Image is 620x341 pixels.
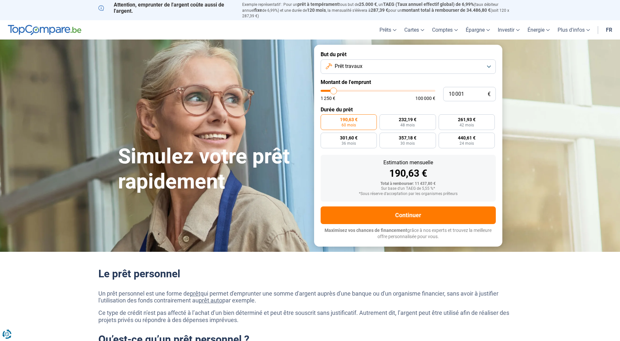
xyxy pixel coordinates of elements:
[376,20,400,40] a: Prêts
[400,141,415,145] span: 30 mois
[321,227,496,240] p: grâce à nos experts et trouvez la meilleure offre personnalisée pour vous.
[460,141,474,145] span: 24 mois
[383,2,474,7] span: TAEG (Taux annuel effectif global) de 6,99%
[342,141,356,145] span: 36 mois
[98,268,522,280] h2: Le prêt personnel
[326,160,491,165] div: Estimation mensuelle
[460,123,474,127] span: 42 mois
[524,20,554,40] a: Énergie
[321,96,335,101] span: 1 250 €
[400,20,428,40] a: Cartes
[359,2,377,7] span: 25.000 €
[8,25,81,35] img: TopCompare
[326,182,491,186] div: Total à rembourser: 11 437,80 €
[326,192,491,196] div: *Sous réserve d'acceptation par les organismes prêteurs
[340,117,358,122] span: 190,63 €
[602,20,616,40] a: fr
[335,63,362,70] span: Prêt travaux
[399,136,416,140] span: 357,18 €
[321,79,496,85] label: Montant de l'emprunt
[321,106,496,113] label: Durée du prêt
[321,206,496,224] button: Continuer
[494,20,524,40] a: Investir
[118,144,306,194] h1: Simulez votre prêt rapidement
[400,123,415,127] span: 48 mois
[488,91,491,97] span: €
[326,187,491,191] div: Sur base d'un TAEG de 5,55 %*
[98,290,522,304] p: Un prêt personnel est une forme de qui permet d'emprunter une somme d'argent auprès d'une banque ...
[321,59,496,74] button: Prêt travaux
[415,96,435,101] span: 100 000 €
[428,20,462,40] a: Comptes
[98,2,234,14] p: Attention, emprunter de l'argent coûte aussi de l'argent.
[399,117,416,122] span: 232,19 €
[325,228,407,233] span: Maximisez vos chances de financement
[199,297,222,304] a: prêt auto
[342,123,356,127] span: 60 mois
[254,8,262,13] span: fixe
[458,136,476,140] span: 440,61 €
[458,117,476,122] span: 261,93 €
[98,309,522,323] p: Ce type de crédit n’est pas affecté à l’achat d’un bien déterminé et peut être souscrit sans just...
[371,8,388,13] span: 287,39 €
[340,136,358,140] span: 301,60 €
[190,290,200,297] a: prêt
[307,8,326,13] span: 120 mois
[326,169,491,178] div: 190,63 €
[242,2,522,19] p: Exemple représentatif : Pour un tous but de , un (taux débiteur annuel de 6,99%) et une durée de ...
[554,20,594,40] a: Plus d'infos
[297,2,339,7] span: prêt à tempérament
[402,8,491,13] span: montant total à rembourser de 34.486,80 €
[321,51,496,57] label: But du prêt
[462,20,494,40] a: Épargne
